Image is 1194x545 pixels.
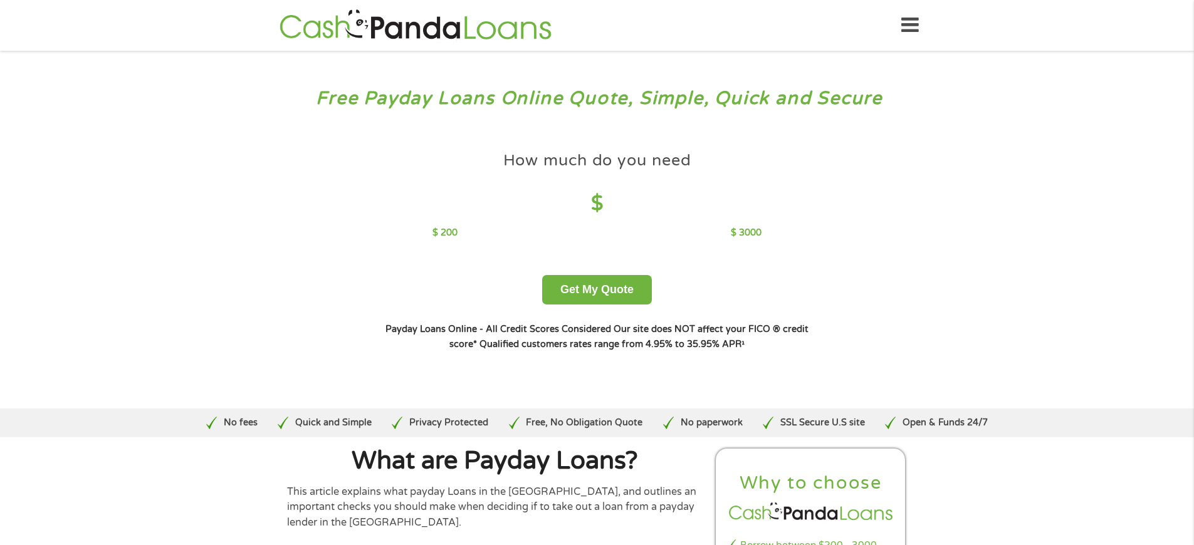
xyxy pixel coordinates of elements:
img: GetLoanNow Logo [276,8,555,43]
p: Quick and Simple [295,416,372,430]
strong: Payday Loans Online - All Credit Scores Considered [385,324,611,335]
p: No fees [224,416,258,430]
strong: Our site does NOT affect your FICO ® credit score* [449,324,809,350]
h2: Why to choose [726,472,896,495]
button: Get My Quote [542,275,652,304]
h4: $ [432,191,762,217]
strong: Qualified customers rates range from 4.95% to 35.95% APR¹ [479,339,745,350]
p: Open & Funds 24/7 [903,416,988,430]
p: Privacy Protected [409,416,488,430]
p: SSL Secure U.S site [780,416,865,430]
p: $ 200 [432,226,458,240]
h3: Free Payday Loans Online Quote, Simple, Quick and Secure [36,87,1158,110]
p: Free, No Obligation Quote [526,416,642,430]
h4: How much do you need [503,150,691,171]
p: No paperwork [681,416,743,430]
p: This article explains what payday Loans in the [GEOGRAPHIC_DATA], and outlines an important check... [287,484,703,530]
h1: What are Payday Loans? [287,449,703,474]
p: $ 3000 [731,226,762,240]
